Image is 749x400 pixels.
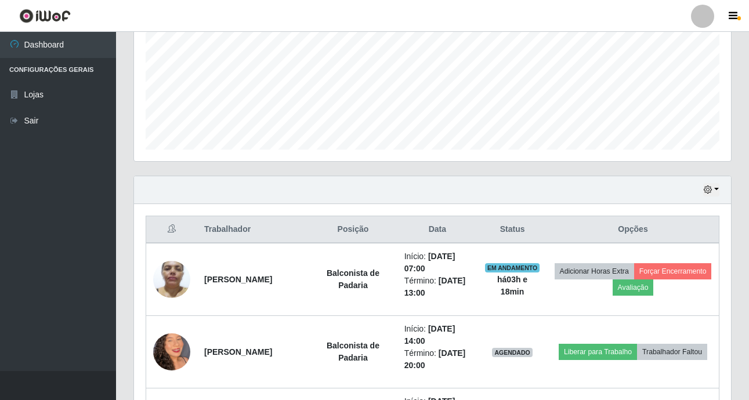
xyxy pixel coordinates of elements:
th: Data [397,216,477,243]
th: Posição [309,216,397,243]
img: 1702821101734.jpeg [153,319,190,385]
button: Adicionar Horas Extra [555,263,634,279]
strong: Balconista de Padaria [327,268,379,290]
strong: há 03 h e 18 min [497,275,527,296]
li: Término: [404,347,471,372]
span: EM ANDAMENTO [485,263,540,272]
time: [DATE] 07:00 [404,252,455,273]
strong: [PERSON_NAME] [204,347,272,357]
button: Avaliação [613,279,654,296]
li: Início: [404,250,471,275]
strong: Balconista de Padaria [327,341,379,362]
button: Trabalhador Faltou [637,344,707,360]
li: Término: [404,275,471,299]
span: AGENDADO [492,348,533,357]
strong: [PERSON_NAME] [204,275,272,284]
button: Liberar para Trabalho [559,344,637,360]
img: CoreUI Logo [19,9,71,23]
li: Início: [404,323,471,347]
th: Status [477,216,547,243]
th: Opções [547,216,719,243]
button: Forçar Encerramento [634,263,712,279]
th: Trabalhador [197,216,309,243]
time: [DATE] 14:00 [404,324,455,346]
img: 1707253848276.jpeg [153,254,190,304]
